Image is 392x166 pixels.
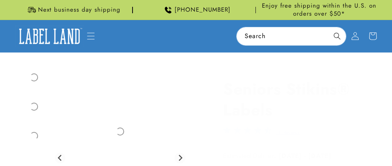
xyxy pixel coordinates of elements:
span: Next business day shipping [38,6,121,14]
div: Go to slide 3 [20,93,48,121]
span: [PHONE_NUMBER] [175,6,231,14]
a: Label Land [12,22,87,50]
p: Estimated Delivery: [223,150,365,162]
strong: [DATE] [308,151,332,160]
button: Next slide [175,153,185,164]
h1: Seniors Stikins® Labels [223,79,365,120]
strong: - [304,151,306,160]
img: Label Land [15,26,84,47]
strong: [DATE] [279,151,302,160]
span: Enjoy free shipping within the U.S. on orders over $50* [259,2,379,18]
div: Go to slide 2 [20,63,48,91]
summary: Menu [82,27,100,45]
a: 131 Reviews [276,130,300,136]
div: Go to slide 4 [20,122,48,150]
button: Go to last slide [55,153,66,164]
button: Search [328,27,346,45]
span: 4.3-star overall rating [223,128,272,138]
